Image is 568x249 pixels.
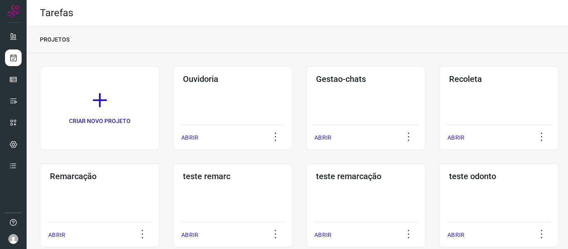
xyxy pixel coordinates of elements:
p: ABRIR [447,133,464,142]
h3: teste remarcação [316,171,416,181]
h3: Recoleta [449,74,549,84]
p: ABRIR [181,133,198,142]
p: ABRIR [181,231,198,239]
h3: Ouvidoria [183,74,283,84]
img: avatar-user-boy.jpg [8,234,18,244]
h3: Remarcação [50,171,150,181]
img: Logo [7,5,20,17]
h3: teste odonto [449,171,549,181]
p: ABRIR [447,231,464,239]
h2: Tarefas [40,7,73,19]
p: PROJETOS [40,35,69,44]
p: ABRIR [48,231,65,239]
p: ABRIR [314,231,331,239]
h3: Gestao-chats [316,74,416,84]
p: CRIAR NOVO PROJETO [69,117,131,126]
p: ABRIR [314,133,331,142]
h3: teste remarc [183,171,283,181]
